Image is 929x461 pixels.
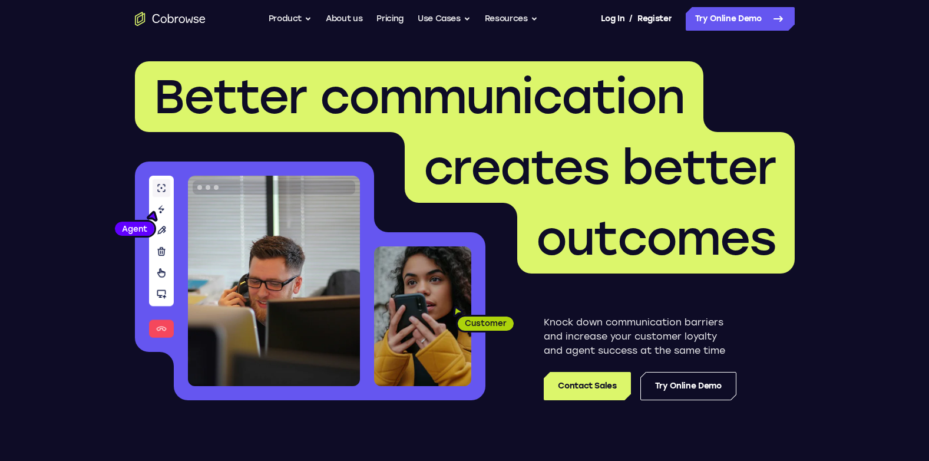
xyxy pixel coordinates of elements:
a: About us [326,7,362,31]
a: Contact Sales [544,372,630,400]
span: outcomes [536,210,776,266]
a: Log In [601,7,624,31]
button: Use Cases [418,7,471,31]
button: Resources [485,7,538,31]
img: A customer holding their phone [374,246,471,386]
span: / [629,12,633,26]
a: Register [637,7,672,31]
a: Try Online Demo [640,372,736,400]
p: Knock down communication barriers and increase your customer loyalty and agent success at the sam... [544,315,736,358]
span: Better communication [154,68,685,125]
img: A customer support agent talking on the phone [188,176,360,386]
a: Go to the home page [135,12,206,26]
span: creates better [424,139,776,196]
a: Pricing [376,7,404,31]
button: Product [269,7,312,31]
a: Try Online Demo [686,7,795,31]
